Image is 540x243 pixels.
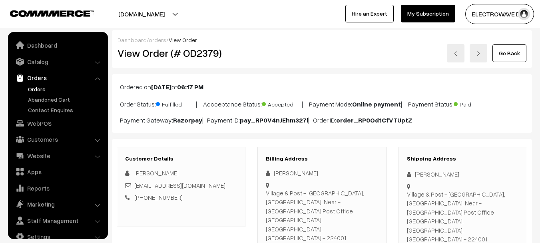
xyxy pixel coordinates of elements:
[266,155,378,162] h3: Billing Address
[26,106,105,114] a: Contact Enquires
[407,155,519,162] h3: Shipping Address
[10,70,105,85] a: Orders
[454,98,494,108] span: Paid
[134,169,179,177] span: [PERSON_NAME]
[10,149,105,163] a: Website
[151,83,171,91] b: [DATE]
[401,5,455,22] a: My Subscription
[118,36,526,44] div: / /
[10,132,105,147] a: Customers
[518,8,530,20] img: user
[120,115,524,125] p: Payment Gateway: | Payment ID: | Order ID:
[156,98,196,108] span: Fulfilled
[476,51,481,56] img: right-arrow.png
[134,194,183,201] a: [PHONE_NUMBER]
[120,82,524,92] p: Ordered on at
[118,36,147,43] a: Dashboard
[149,36,166,43] a: orders
[10,165,105,179] a: Apps
[336,116,412,124] b: order_RP0OdtCfVTUptZ
[10,213,105,228] a: Staff Management
[26,95,105,104] a: Abandoned Cart
[262,98,302,108] span: Accepted
[125,155,237,162] h3: Customer Details
[90,4,193,24] button: [DOMAIN_NAME]
[10,38,105,52] a: Dashboard
[118,47,246,59] h2: View Order (# OD2379)
[10,54,105,69] a: Catalog
[453,51,458,56] img: left-arrow.png
[266,169,378,178] div: [PERSON_NAME]
[345,5,394,22] a: Hire an Expert
[10,8,80,18] a: COMMMERCE
[26,85,105,93] a: Orders
[266,189,378,243] div: Village & Post - [GEOGRAPHIC_DATA], [GEOGRAPHIC_DATA], Near - [GEOGRAPHIC_DATA] Post Office [GEOG...
[177,83,203,91] b: 06:17 PM
[492,44,526,62] a: Go Back
[352,100,401,108] b: Online payment
[465,4,534,24] button: ELECTROWAVE DE…
[173,116,202,124] b: Razorpay
[10,197,105,211] a: Marketing
[169,36,197,43] span: View Order
[407,170,519,179] div: [PERSON_NAME]
[120,98,524,109] p: Order Status: | Accceptance Status: | Payment Mode: | Payment Status:
[240,116,308,124] b: pay_RP0V4nJEhm327i
[10,181,105,195] a: Reports
[10,10,94,16] img: COMMMERCE
[134,182,225,189] a: [EMAIL_ADDRESS][DOMAIN_NAME]
[10,116,105,131] a: WebPOS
